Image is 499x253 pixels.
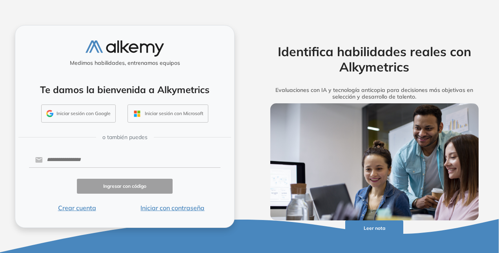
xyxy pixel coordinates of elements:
h4: Te damos la bienvenida a Alkymetrics [25,84,224,95]
button: Iniciar sesión con Microsoft [127,104,208,123]
button: Crear cuenta [29,203,125,213]
img: GMAIL_ICON [46,110,53,117]
button: Iniciar con contraseña [125,203,220,213]
button: Ingresar con código [77,179,173,194]
iframe: Chat Widget [460,215,499,253]
img: img-more-info [270,103,479,221]
h5: Evaluaciones con IA y tecnología anticopia para decisiones más objetivas en selección y desarroll... [259,87,490,100]
img: OUTLOOK_ICON [133,109,142,118]
h5: Medimos habilidades, entrenamos equipos [18,60,231,66]
span: o también puedes [102,133,148,141]
button: Leer nota [345,220,403,236]
img: logo-alkemy [86,40,164,57]
button: Iniciar sesión con Google [41,104,116,123]
h2: Identifica habilidades reales con Alkymetrics [259,44,490,74]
